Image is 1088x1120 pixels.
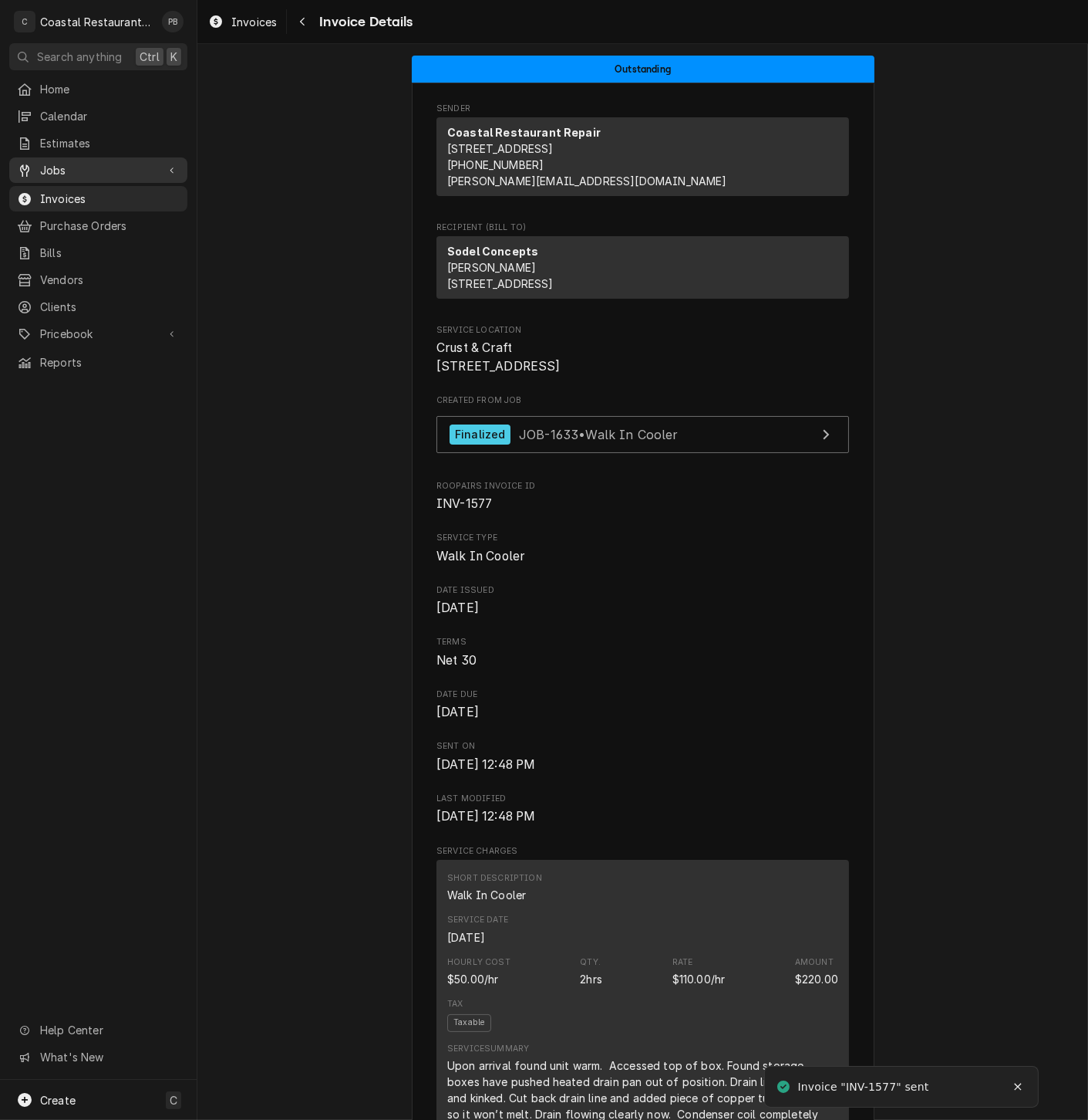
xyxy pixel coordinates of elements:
[9,1017,187,1043] a: Go to Help Center
[436,222,849,306] div: Invoice Recipient
[436,117,849,202] div: Sender
[447,914,508,926] div: Service Date
[436,793,849,826] div: Last Modified
[9,157,187,183] a: Go to Jobs
[436,532,849,544] span: Service Type
[580,956,601,969] div: Qty.
[9,130,187,156] a: Estimates
[436,480,849,492] span: Roopairs Invoice ID
[580,956,602,987] div: Quantity
[9,321,187,347] a: Go to Pricebook
[162,11,184,32] div: PB
[447,142,554,155] span: [STREET_ADDRESS]
[40,272,180,288] span: Vendors
[450,425,510,445] div: Finalized
[231,14,277,30] span: Invoices
[315,12,413,32] span: Invoice Details
[447,887,526,903] div: Short Description
[436,416,849,454] a: View Job
[436,495,849,513] span: Roopairs Invoice ID
[447,998,463,1010] div: Tax
[290,9,315,34] button: Navigate back
[436,394,849,461] div: Created From Job
[447,261,554,290] span: [PERSON_NAME] [STREET_ADDRESS]
[9,350,187,375] a: Reports
[170,49,177,65] span: K
[40,299,180,315] span: Clients
[40,1049,178,1065] span: What's New
[436,807,849,826] span: Last Modified
[9,294,187,320] a: Clients
[795,956,834,969] div: Amount
[140,49,160,65] span: Ctrl
[436,532,849,565] div: Service Type
[436,117,849,196] div: Sender
[436,480,849,513] div: Roopairs Invoice ID
[436,236,849,305] div: Recipient (Bill To)
[580,971,602,987] div: Quantity
[447,872,542,885] div: Short Description
[40,1022,178,1038] span: Help Center
[436,340,561,374] span: Crust & Craft [STREET_ADDRESS]
[436,339,849,375] span: Service Location
[447,158,544,171] a: [PHONE_NUMBER]
[447,174,727,188] a: [PERSON_NAME][EMAIL_ADDRESS][DOMAIN_NAME]
[9,103,187,129] a: Calendar
[436,740,849,773] div: Sent On
[447,1043,529,1055] div: Service Summary
[170,1092,177,1108] span: C
[436,740,849,753] span: Sent On
[9,213,187,239] a: Purchase Orders
[447,956,510,969] div: Hourly Cost
[436,584,849,618] div: Date Issued
[447,914,508,945] div: Service Date
[40,135,180,151] span: Estimates
[436,394,849,407] span: Created From Job
[436,793,849,805] span: Last Modified
[40,81,180,97] span: Home
[436,222,849,234] span: Recipient (Bill To)
[436,103,849,115] span: Sender
[37,49,122,65] span: Search anything
[436,236,849,299] div: Recipient (Bill To)
[436,689,849,722] div: Date Due
[9,186,187,211] a: Invoices
[40,191,180,207] span: Invoices
[9,76,187,102] a: Home
[447,971,498,987] div: Cost
[795,971,838,987] div: Amount
[672,956,693,969] div: Rate
[447,956,510,987] div: Cost
[9,1044,187,1070] a: Go to What's New
[436,324,849,376] div: Service Location
[436,845,849,858] span: Service Charges
[436,324,849,337] span: Service Location
[40,162,157,178] span: Jobs
[9,240,187,266] a: Bills
[436,584,849,597] span: Date Issued
[436,651,849,670] span: Terms
[436,599,849,618] span: Date Issued
[436,601,479,615] span: [DATE]
[447,245,538,258] strong: Sodel Concepts
[447,126,601,139] strong: Coastal Restaurant Repair
[436,549,524,563] span: Walk In Cooler
[9,267,187,293] a: Vendors
[436,809,535,824] span: [DATE] 12:48 PM
[40,108,180,124] span: Calendar
[14,11,35,32] div: C
[436,703,849,722] span: Date Due
[40,354,180,371] span: Reports
[672,956,726,987] div: Price
[436,496,492,511] span: INV-1577
[436,636,849,669] div: Terms
[40,218,180,234] span: Purchase Orders
[436,103,849,203] div: Invoice Sender
[447,929,485,946] div: Service Date
[798,1079,931,1095] div: Invoice "INV-1577" sent
[202,9,283,35] a: Invoices
[40,245,180,261] span: Bills
[615,64,671,74] span: Outstanding
[40,14,153,30] div: Coastal Restaurant Repair
[436,757,535,772] span: [DATE] 12:48 PM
